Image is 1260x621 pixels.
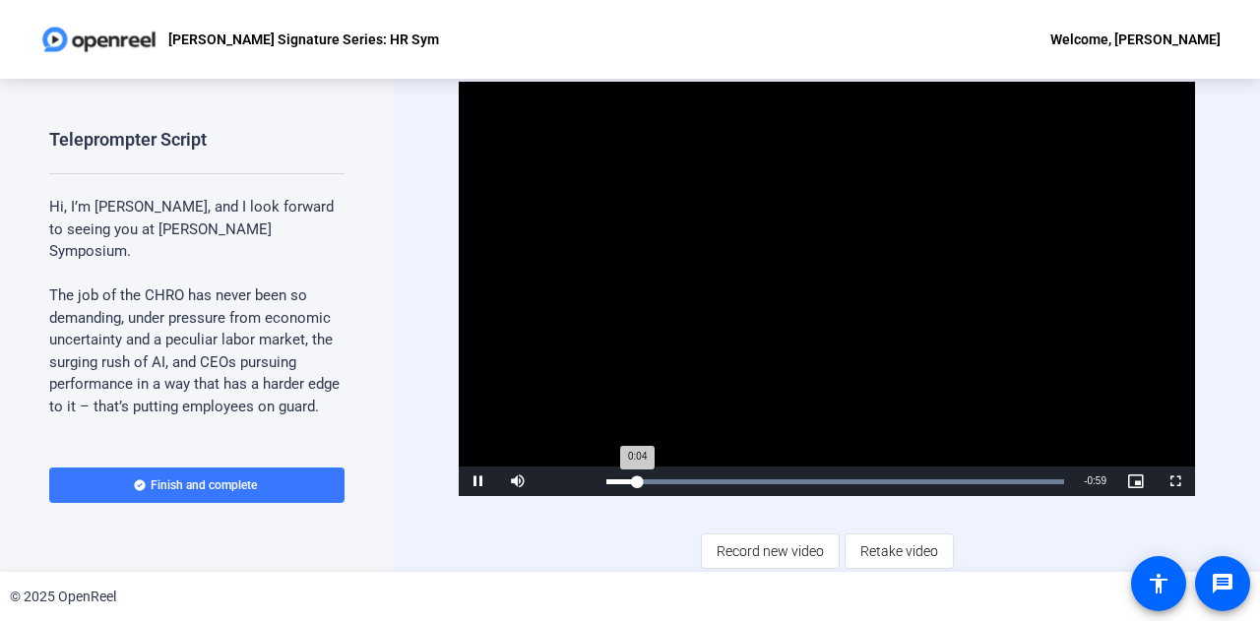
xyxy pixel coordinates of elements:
div: © 2025 OpenReel [10,587,116,607]
button: Record new video [701,533,840,569]
button: Pause [459,466,498,496]
button: Fullscreen [1156,466,1195,496]
button: Mute [498,466,537,496]
mat-icon: accessibility [1147,572,1170,595]
span: Record new video [717,532,824,570]
span: Hi, I’m [PERSON_NAME], and I look forward to seeing you at [PERSON_NAME] Symposium. [49,198,334,260]
button: Retake video [845,533,954,569]
span: Finish and complete [151,477,257,493]
span: Retake video [860,532,938,570]
div: Teleprompter Script [49,128,207,152]
img: OpenReel logo [39,20,158,59]
span: - [1084,475,1087,486]
mat-icon: message [1211,572,1234,595]
div: Video Player [459,82,1195,496]
button: Finish and complete [49,467,345,503]
p: The job of the CHRO has never been so demanding, under pressure from economic uncertainty and a p... [49,284,345,417]
button: Picture-in-Picture [1116,466,1156,496]
div: Welcome, [PERSON_NAME] [1050,28,1221,51]
div: Progress Bar [606,479,1064,484]
p: [PERSON_NAME] Signature Series: HR Sym [168,28,439,51]
span: 0:59 [1088,475,1106,486]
